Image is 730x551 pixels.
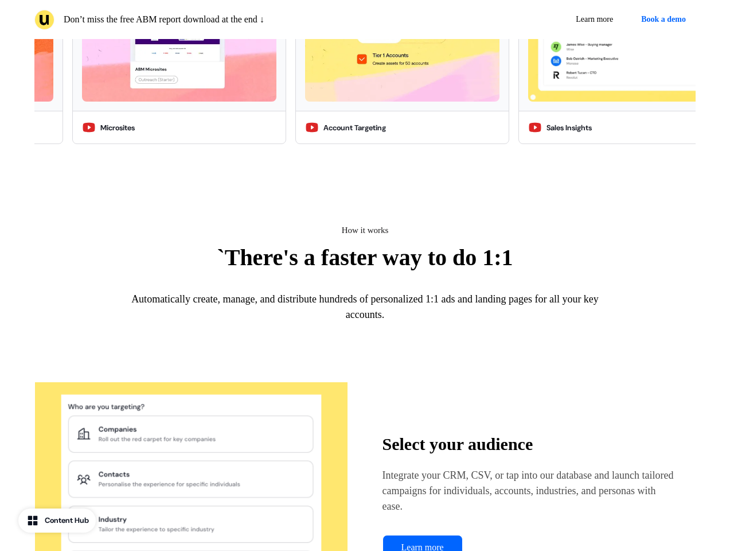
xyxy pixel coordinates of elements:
[45,515,89,526] div: Content Hub
[546,122,592,134] div: Sales Insights
[18,509,96,533] button: Content Hub
[323,122,386,134] div: Account Targeting
[631,9,696,30] button: Book a demo
[217,244,513,271] p: `There's a faster way to do 1:1
[124,292,606,323] h2: Automatically create, manage, and distribute hundreds of personalized 1:1 ads and landing pages f...
[342,226,389,235] span: How it works
[382,468,676,514] p: Integrate your CRM, CSV, or tap into our database and launch tailored campaigns for individuals, ...
[567,9,622,30] a: Learn more
[64,13,264,26] p: Don’t miss the free ABM report download at the end ↓
[382,434,676,454] h3: Select your audience
[100,122,135,134] div: Microsites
